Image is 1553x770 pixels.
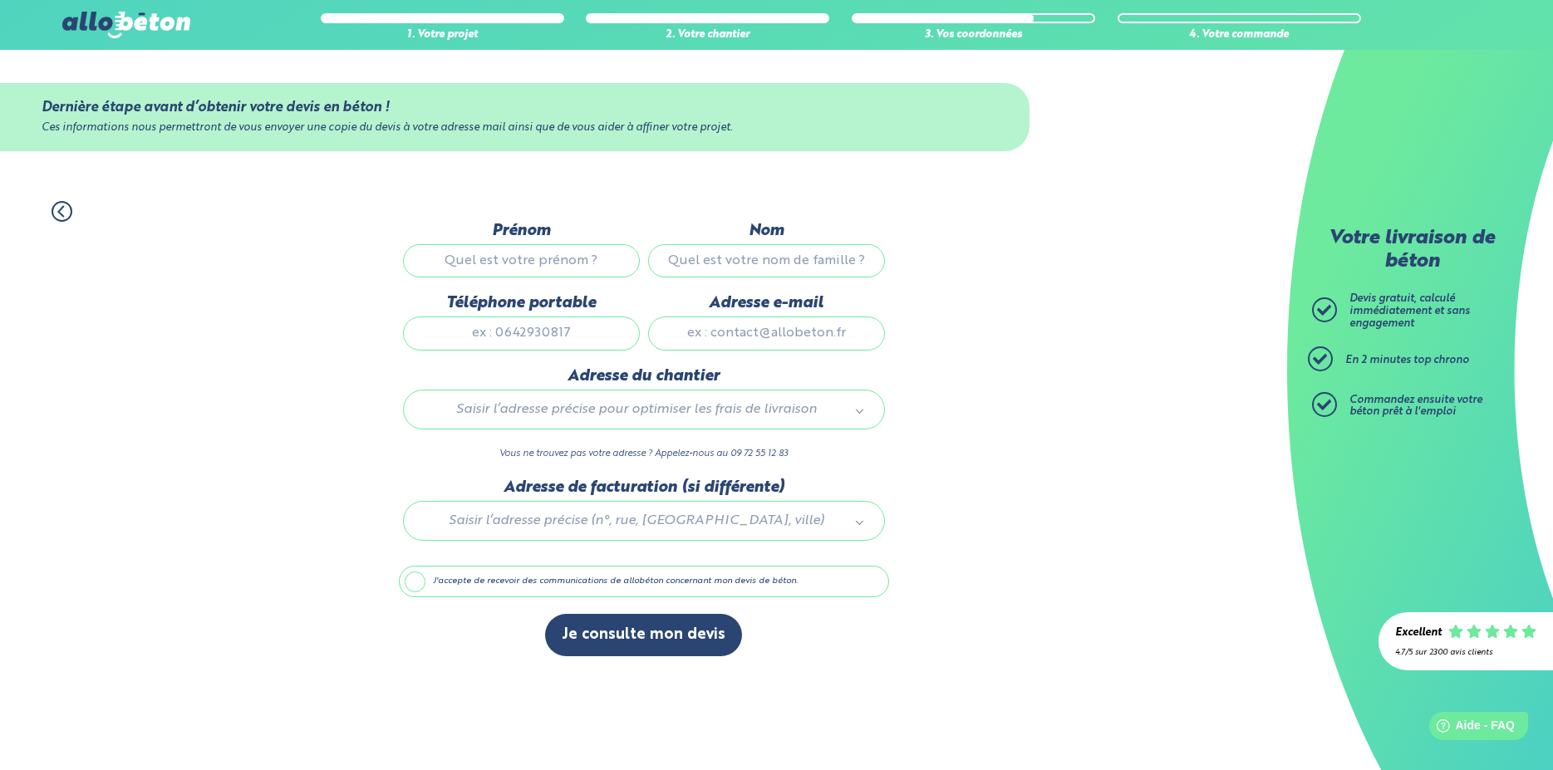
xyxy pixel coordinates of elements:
[403,367,885,385] label: Adresse du chantier
[545,614,742,656] button: Je consulte mon devis
[648,222,885,240] label: Nom
[648,294,885,312] label: Adresse e-mail
[399,566,889,597] label: J'accepte de recevoir des communications de allobéton concernant mon devis de béton.
[1118,29,1361,42] div: 4. Votre commande
[1405,705,1535,752] iframe: Help widget launcher
[42,100,989,115] div: Dernière étape avant d’obtenir votre devis en béton !
[420,399,867,420] a: Saisir l’adresse précise pour optimiser les frais de livraison
[62,12,190,38] img: allobéton
[648,316,885,350] input: ex : contact@allobeton.fr
[403,244,640,277] input: Quel est votre prénom ?
[648,244,885,277] input: Quel est votre nom de famille ?
[586,29,829,42] div: 2. Votre chantier
[403,316,640,350] input: ex : 0642930817
[321,29,564,42] div: 1. Votre projet
[42,122,989,135] div: Ces informations nous permettront de vous envoyer une copie du devis à votre adresse mail ainsi q...
[403,294,640,312] label: Téléphone portable
[852,29,1095,42] div: 3. Vos coordonnées
[427,399,846,420] span: Saisir l’adresse précise pour optimiser les frais de livraison
[403,222,640,240] label: Prénom
[403,446,885,462] p: Vous ne trouvez pas votre adresse ? Appelez-nous au 09 72 55 12 83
